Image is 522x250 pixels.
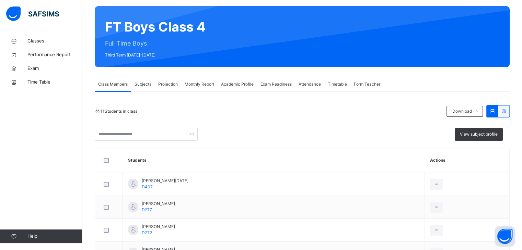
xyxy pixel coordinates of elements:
span: D272 [142,230,152,235]
span: [PERSON_NAME] [142,224,175,230]
img: safsims [6,7,59,21]
span: Timetable [328,81,347,87]
span: Students in class [101,108,137,114]
span: [PERSON_NAME][DATE] [142,178,188,184]
button: Open asap [495,226,515,247]
b: 11 [101,109,105,114]
span: Monthly Report [185,81,214,87]
span: D277 [142,207,152,212]
span: Projection [158,81,178,87]
span: Class Members [98,81,128,87]
span: Exam Readiness [260,81,292,87]
span: View subject profile [460,131,498,137]
span: Time Table [27,79,82,86]
span: Download [452,108,472,114]
span: Help [27,233,82,240]
th: Students [123,148,425,173]
th: Actions [425,148,509,173]
span: [PERSON_NAME] [142,201,175,207]
span: Attendance [299,81,321,87]
span: Exam [27,65,82,72]
span: Academic Profile [221,81,254,87]
span: Classes [27,38,82,45]
span: Performance Report [27,51,82,58]
span: Form Teacher [354,81,380,87]
span: D407 [142,184,153,189]
span: Subjects [135,81,151,87]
